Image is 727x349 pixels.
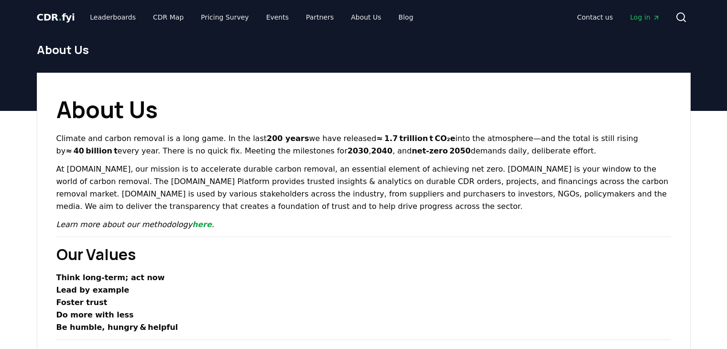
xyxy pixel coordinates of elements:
a: Partners [298,9,341,26]
nav: Main [82,9,421,26]
p: At [DOMAIN_NAME], our mission is to accelerate durable carbon removal, an essential element of ac... [56,163,671,213]
strong: Be humble, hungry & helpful [56,323,178,332]
strong: Do more with less [56,310,134,319]
strong: Think long‑term; act now [56,273,165,282]
a: Contact us [569,9,620,26]
span: Log in [630,12,660,22]
a: CDR.fyi [37,11,75,24]
a: Leaderboards [82,9,143,26]
h1: About Us [56,92,671,127]
nav: Main [569,9,667,26]
a: Log in [622,9,667,26]
h1: About Us [37,42,691,57]
a: Pricing Survey [193,9,256,26]
a: CDR Map [145,9,191,26]
a: here [192,220,212,229]
strong: 2030 [347,146,369,155]
strong: Foster trust [56,298,108,307]
h2: Our Values [56,243,671,266]
p: Climate and carbon removal is a long game. In the last we have released into the atmosphere—and t... [56,132,671,157]
a: About Us [343,9,389,26]
strong: net‑zero 2050 [412,146,470,155]
strong: ≈ 40 billion t [65,146,118,155]
strong: 2040 [371,146,393,155]
a: Blog [391,9,421,26]
strong: ≈ 1.7 trillion t CO₂e [376,134,455,143]
strong: Lead by example [56,285,130,294]
em: Learn more about our methodology . [56,220,215,229]
span: CDR fyi [37,11,75,23]
strong: 200 years [267,134,309,143]
a: Events [259,9,296,26]
span: . [58,11,62,23]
